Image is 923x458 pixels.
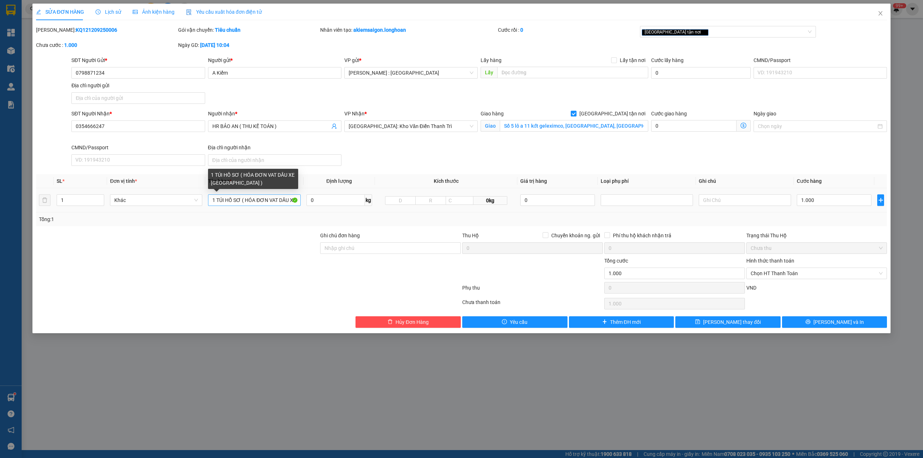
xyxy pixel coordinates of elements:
input: VD: Bàn, Ghế [208,194,300,206]
div: SĐT Người Nhận [71,110,205,118]
input: D [385,196,416,205]
div: Cước rồi : [498,26,639,34]
span: user-add [331,123,337,129]
input: C [446,196,473,205]
span: Yêu cầu xuất hóa đơn điện tử [186,9,262,15]
span: close [878,10,883,16]
span: VP Nhận [344,111,365,116]
b: [DATE] 10:04 [200,42,229,48]
button: save[PERSON_NAME] thay đổi [675,316,781,328]
span: Kích thước [434,178,459,184]
span: Chọn HT Thanh Toán [751,268,883,279]
button: plusThêm ĐH mới [569,316,674,328]
button: plus [877,194,884,206]
div: Địa chỉ người gửi [71,82,205,89]
label: Ghi chú đơn hàng [320,233,360,238]
span: exclamation-circle [502,319,507,325]
span: save [695,319,700,325]
b: KQ121209250006 [76,27,117,33]
b: 1.000 [64,42,77,48]
span: Hồ Chí Minh : Kho Quận 12 [349,67,473,78]
div: Địa chỉ người nhận [208,144,341,151]
div: Trạng thái Thu Hộ [746,232,887,239]
span: plus [602,319,607,325]
span: [GEOGRAPHIC_DATA] tận nơi [577,110,648,118]
label: Hình thức thanh toán [746,258,794,264]
span: Khác [114,195,198,206]
div: Người nhận [208,110,341,118]
div: [PERSON_NAME]: [36,26,177,34]
input: Địa chỉ của người gửi [71,92,205,104]
span: dollar-circle [741,123,746,128]
span: edit [36,9,41,14]
span: Hủy Đơn Hàng [396,318,429,326]
input: Dọc đường [497,67,648,78]
input: Ghi chú đơn hàng [320,242,461,254]
img: icon [186,9,192,15]
th: Ghi chú [696,174,794,188]
input: R [415,196,446,205]
input: Ngày giao [758,122,876,130]
div: CMND/Passport [754,56,887,64]
span: [PERSON_NAME] và In [813,318,864,326]
span: Chưa thu [751,243,883,254]
span: clock-circle [96,9,101,14]
span: Lấy tận nơi [617,56,648,64]
div: Phụ thu [461,284,604,296]
div: Chưa cước : [36,41,177,49]
span: [PERSON_NAME] thay đổi [703,318,761,326]
span: VND [746,285,756,291]
span: SỬA ĐƠN HÀNG [36,9,84,15]
span: Giao [481,120,500,132]
span: Đơn vị tính [110,178,137,184]
label: Cước giao hàng [651,111,687,116]
span: Lịch sử [96,9,121,15]
div: Ngày GD: [178,41,319,49]
input: Giao tận nơi [500,120,648,132]
label: Cước lấy hàng [651,57,684,63]
div: SĐT Người Gửi [71,56,205,64]
input: Cước lấy hàng [651,67,751,79]
b: 0 [520,27,523,33]
button: delete [39,194,50,206]
span: Phí thu hộ khách nhận trả [610,232,674,239]
span: Tổng cước [604,258,628,264]
b: Tiêu chuẩn [215,27,240,33]
button: exclamation-circleYêu cầu [462,316,568,328]
button: printer[PERSON_NAME] và In [782,316,887,328]
span: delete [388,319,393,325]
input: Cước giao hàng [651,120,737,132]
span: Định lượng [326,178,352,184]
span: close [702,30,706,34]
span: SL [57,178,62,184]
span: Chuyển khoản ng. gửi [548,232,603,239]
span: Giao hàng [481,111,504,116]
span: plus [878,197,884,203]
span: picture [133,9,138,14]
span: Thêm ĐH mới [610,318,641,326]
span: Lấy [481,67,497,78]
div: Tổng: 1 [39,215,356,223]
span: [GEOGRAPHIC_DATA] tận nơi [642,29,708,36]
span: Yêu cầu [510,318,527,326]
span: 0kg [473,196,507,205]
div: Người gửi [208,56,341,64]
span: Hà Nội: Kho Văn Điển Thanh Trì [349,121,473,132]
span: Giá trị hàng [520,178,547,184]
input: Địa chỉ của người nhận [208,154,341,166]
label: Ngày giao [754,111,776,116]
div: CMND/Passport [71,144,205,151]
div: Chưa thanh toán [461,298,604,311]
button: deleteHủy Đơn Hàng [355,316,461,328]
span: Thu Hộ [462,233,479,238]
div: VP gửi [344,56,478,64]
span: Ảnh kiện hàng [133,9,175,15]
button: Close [870,4,891,24]
div: Nhân viên tạo: [320,26,496,34]
span: Lấy hàng [481,57,502,63]
b: akiemsaigon.longhoan [353,27,406,33]
span: kg [365,194,372,206]
span: printer [805,319,811,325]
div: 1 TÚI HỒ SƠ ( HÓA ĐƠN VAT DẦU XE [GEOGRAPHIC_DATA] ) [208,169,298,189]
input: Ghi Chú [699,194,791,206]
